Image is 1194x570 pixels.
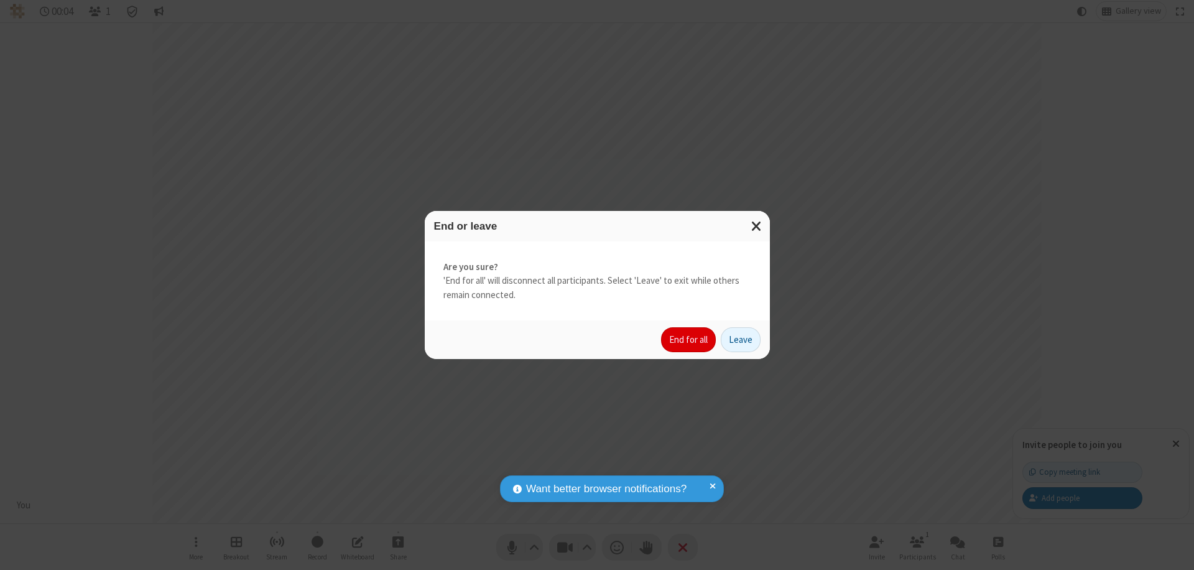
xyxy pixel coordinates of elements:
button: End for all [661,327,716,352]
h3: End or leave [434,220,761,232]
button: Close modal [744,211,770,241]
strong: Are you sure? [443,260,751,274]
span: Want better browser notifications? [526,481,687,497]
div: 'End for all' will disconnect all participants. Select 'Leave' to exit while others remain connec... [425,241,770,321]
button: Leave [721,327,761,352]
